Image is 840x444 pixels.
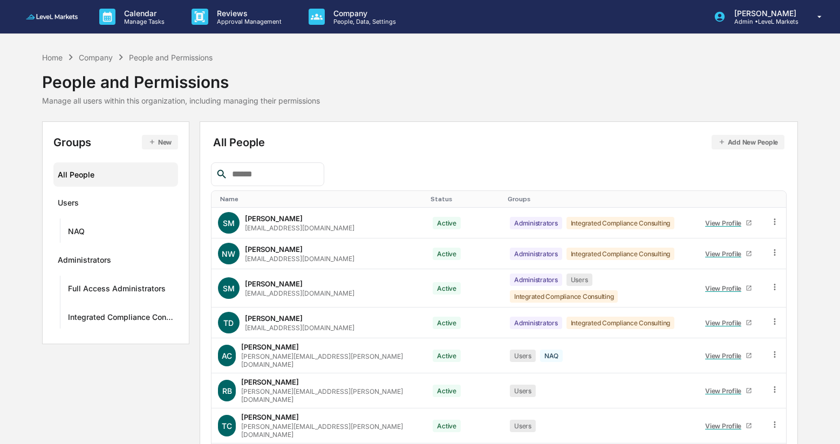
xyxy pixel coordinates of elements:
[701,382,757,399] a: View Profile
[325,9,401,18] p: Company
[701,245,757,262] a: View Profile
[705,352,746,360] div: View Profile
[245,279,303,288] div: [PERSON_NAME]
[241,422,420,439] div: [PERSON_NAME][EMAIL_ADDRESS][PERSON_NAME][DOMAIN_NAME]
[115,18,170,25] p: Manage Tasks
[208,9,287,18] p: Reviews
[208,18,287,25] p: Approval Management
[433,217,461,229] div: Active
[223,318,234,327] span: TD
[241,352,420,368] div: [PERSON_NAME][EMAIL_ADDRESS][PERSON_NAME][DOMAIN_NAME]
[222,351,232,360] span: AC
[566,217,674,229] div: Integrated Compliance Consulting
[245,214,303,223] div: [PERSON_NAME]
[566,274,592,286] div: Users
[566,317,674,329] div: Integrated Compliance Consulting
[433,385,461,397] div: Active
[245,255,354,263] div: [EMAIL_ADDRESS][DOMAIN_NAME]
[433,248,461,260] div: Active
[510,248,562,260] div: Administrators
[68,312,174,325] div: Integrated Compliance Consulting
[510,350,536,362] div: Users
[433,282,461,295] div: Active
[245,289,354,297] div: [EMAIL_ADDRESS][DOMAIN_NAME]
[220,195,422,203] div: Toggle SortBy
[705,250,746,258] div: View Profile
[245,245,303,254] div: [PERSON_NAME]
[245,324,354,332] div: [EMAIL_ADDRESS][DOMAIN_NAME]
[805,408,835,438] iframe: Open customer support
[222,249,235,258] span: NW
[510,274,562,286] div: Administrators
[433,317,461,329] div: Active
[508,195,689,203] div: Toggle SortBy
[68,284,166,297] div: Full Access Administrators
[705,319,746,327] div: View Profile
[222,386,232,395] span: RB
[433,420,461,432] div: Active
[772,195,782,203] div: Toggle SortBy
[245,224,354,232] div: [EMAIL_ADDRESS][DOMAIN_NAME]
[510,290,618,303] div: Integrated Compliance Consulting
[701,347,757,364] a: View Profile
[701,418,757,434] a: View Profile
[701,215,757,231] a: View Profile
[58,166,174,183] div: All People
[241,378,299,386] div: [PERSON_NAME]
[241,387,420,404] div: [PERSON_NAME][EMAIL_ADDRESS][PERSON_NAME][DOMAIN_NAME]
[510,317,562,329] div: Administrators
[223,284,235,293] span: SM
[58,255,111,268] div: Administrators
[245,314,303,323] div: [PERSON_NAME]
[701,315,757,331] a: View Profile
[701,280,757,297] a: View Profile
[142,135,178,149] button: New
[699,195,759,203] div: Toggle SortBy
[42,53,63,62] div: Home
[540,350,563,362] div: NAQ
[222,421,232,431] span: TC
[58,198,79,211] div: Users
[705,219,746,227] div: View Profile
[42,96,320,105] div: Manage all users within this organization, including managing their permissions
[726,9,802,18] p: [PERSON_NAME]
[223,218,235,228] span: SM
[53,135,178,149] div: Groups
[241,343,299,351] div: [PERSON_NAME]
[705,422,746,430] div: View Profile
[510,420,536,432] div: Users
[726,18,802,25] p: Admin • LeveL Markets
[42,64,320,92] div: People and Permissions
[705,387,746,395] div: View Profile
[115,9,170,18] p: Calendar
[79,53,113,62] div: Company
[26,14,78,19] img: logo
[241,413,299,421] div: [PERSON_NAME]
[705,284,746,292] div: View Profile
[566,248,674,260] div: Integrated Compliance Consulting
[325,18,401,25] p: People, Data, Settings
[510,385,536,397] div: Users
[433,350,461,362] div: Active
[68,227,85,240] div: NAQ
[712,135,785,149] button: Add New People
[431,195,499,203] div: Toggle SortBy
[213,135,784,149] div: All People
[129,53,213,62] div: People and Permissions
[510,217,562,229] div: Administrators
